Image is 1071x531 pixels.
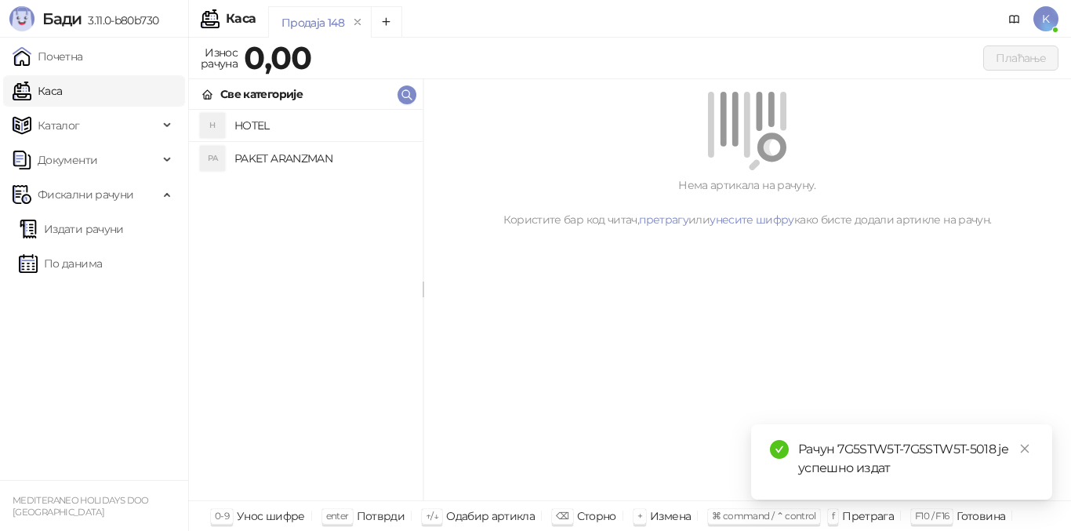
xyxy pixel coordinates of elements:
div: Рачун 7G5STW5T-7G5STW5T-5018 је успешно издат [798,440,1033,478]
a: Издати рачуни [19,213,124,245]
div: Потврди [357,506,405,526]
div: Измена [650,506,691,526]
button: Плаћање [983,45,1058,71]
span: Каталог [38,110,80,141]
span: Фискални рачуни [38,179,133,210]
a: Close [1016,440,1033,457]
a: Каса [13,75,62,107]
h4: HOTEL [234,113,410,138]
span: Документи [38,144,97,176]
span: + [637,510,642,522]
a: По данима [19,248,102,279]
small: MEDITERANEO HOLIDAYS DOO [GEOGRAPHIC_DATA] [13,495,149,518]
span: close [1019,443,1030,454]
div: H [200,113,225,138]
div: grid [189,110,423,500]
button: remove [347,16,368,29]
strong: 0,00 [244,38,311,77]
span: 3.11.0-b80b730 [82,13,158,27]
span: K [1033,6,1058,31]
div: Сторно [577,506,616,526]
div: Одабир артикла [446,506,535,526]
span: check-circle [770,440,789,459]
a: Почетна [13,41,83,72]
div: Претрага [842,506,894,526]
div: PA [200,146,225,171]
div: Готовина [957,506,1005,526]
span: 0-9 [215,510,229,522]
div: Нема артикала на рачуну. Користите бар код читач, или како бисте додали артикле на рачун. [442,176,1052,228]
a: Документација [1002,6,1027,31]
span: f [832,510,834,522]
span: F10 / F16 [915,510,949,522]
a: унесите шифру [710,213,794,227]
span: ⌘ command / ⌃ control [712,510,816,522]
span: ↑/↓ [426,510,438,522]
h4: PAKET ARANZMAN [234,146,410,171]
div: Продаја 148 [281,14,344,31]
img: Logo [9,6,34,31]
div: Износ рачуна [198,42,241,74]
span: ⌫ [556,510,568,522]
button: Add tab [371,6,402,38]
div: Каса [226,13,256,25]
div: Све категорије [220,85,303,103]
div: Унос шифре [237,506,305,526]
span: enter [326,510,349,522]
a: претрагу [639,213,688,227]
span: Бади [42,9,82,28]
